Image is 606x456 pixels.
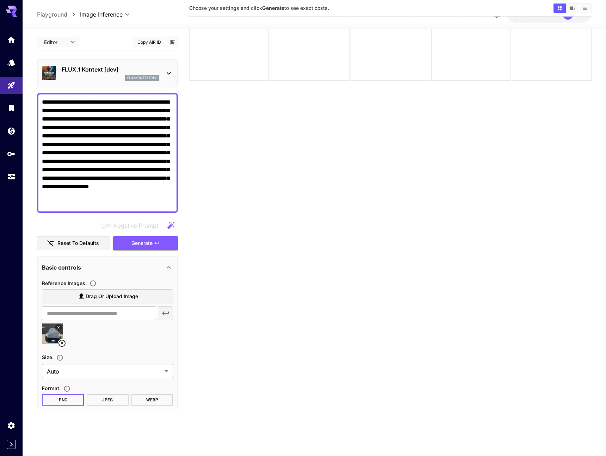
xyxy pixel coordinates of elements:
[42,259,173,276] div: Basic controls
[42,394,84,406] button: PNG
[131,394,173,406] button: WEBP
[7,127,16,135] div: Wallet
[44,38,66,46] span: Editor
[7,149,16,158] div: API Keys
[131,239,153,248] span: Generate
[7,81,16,90] div: Playground
[553,3,592,13] div: Show media in grid viewShow media in video viewShow media in list view
[113,236,178,251] button: Generate
[37,236,110,251] button: Reset to defaults
[42,289,173,304] label: Drag or upload image
[7,104,16,112] div: Library
[532,12,557,18] span: credits left
[86,292,138,301] span: Drag or upload image
[61,385,73,392] button: Choose the file format for the output image.
[127,75,157,80] p: fluxkontextdev
[42,62,173,84] div: FLUX.1 Kontext [dev]fluxkontextdev
[7,421,16,430] div: Settings
[47,367,162,376] span: Auto
[37,10,80,19] nav: breadcrumb
[42,354,54,360] span: Size :
[42,280,87,286] span: Reference Images :
[37,10,67,19] a: Playground
[42,263,81,272] p: Basic controls
[554,4,566,13] button: Show media in grid view
[189,5,329,11] span: Choose your settings and click to see exact costs.
[99,221,164,230] span: Negative prompts are not compatible with the selected model.
[87,394,129,406] button: JPEG
[7,35,16,44] div: Home
[42,385,61,391] span: Format :
[262,5,284,11] b: Generate
[169,38,175,46] button: Add to library
[7,440,16,449] button: Expand sidebar
[113,221,158,230] span: Negative Prompt
[134,37,165,47] button: Copy AIR ID
[80,10,123,19] span: Image Inference
[7,170,16,179] div: Usage
[514,12,532,18] span: $22.30
[54,354,66,361] button: Adjust the dimensions of the generated image by specifying its width and height in pixels, or sel...
[579,4,591,13] button: Show media in list view
[87,280,99,287] button: Upload a reference image to guide the result. This is needed for Image-to-Image or Inpainting. Su...
[566,4,579,13] button: Show media in video view
[62,65,159,74] p: FLUX.1 Kontext [dev]
[7,58,16,67] div: Models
